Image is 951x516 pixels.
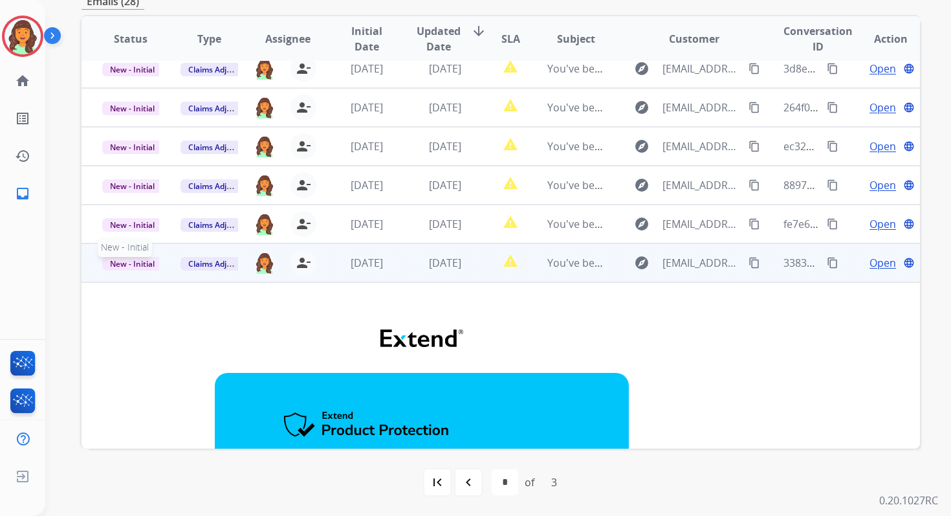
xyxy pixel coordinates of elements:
span: You've been assigned a new service order: ab901c92-7006-4e49-b0fe-84a11f7e61c3 [547,62,950,76]
span: Status [114,31,148,47]
span: [DATE] [429,100,461,115]
mat-icon: report_problem [503,98,518,113]
mat-icon: person_remove [296,139,311,154]
mat-icon: history [15,148,30,164]
span: [EMAIL_ADDRESS][DOMAIN_NAME] [662,100,741,115]
mat-icon: person_remove [296,61,311,76]
mat-icon: first_page [430,475,445,490]
span: New - Initial [102,218,162,232]
mat-icon: content_copy [827,218,838,230]
span: New - Initial [98,238,152,257]
mat-icon: content_copy [827,257,838,269]
span: [EMAIL_ADDRESS][DOMAIN_NAME] [662,216,741,232]
mat-icon: content_copy [749,102,760,113]
span: Open [869,61,896,76]
mat-icon: explore [634,177,650,193]
span: [DATE] [351,256,383,270]
span: New - Initial [102,140,162,154]
span: [EMAIL_ADDRESS][DOMAIN_NAME] [662,177,741,193]
img: agent-avatar [254,213,275,235]
span: [DATE] [351,217,383,231]
span: Type [197,31,221,47]
mat-icon: person_remove [296,255,311,271]
span: Customer [669,31,719,47]
p: 0.20.1027RC [879,493,938,508]
span: You've been assigned a new service order: eb6d9fb0-2c8c-4104-a7b3-fb27dfc2ed01 [547,139,950,153]
img: agent-avatar [254,96,275,118]
mat-icon: report_problem [503,175,518,191]
span: Open [869,100,896,115]
mat-icon: content_copy [749,140,760,152]
span: Claims Adjudication [180,257,269,271]
span: [DATE] [429,62,461,76]
mat-icon: language [903,140,915,152]
span: [DATE] [351,62,383,76]
span: Claims Adjudication [180,218,269,232]
mat-icon: navigate_before [461,475,476,490]
mat-icon: language [903,63,915,74]
mat-icon: report_problem [503,137,518,152]
span: [DATE] [351,178,383,192]
mat-icon: person_remove [296,100,311,115]
mat-icon: language [903,218,915,230]
mat-icon: content_copy [749,257,760,269]
mat-icon: inbox [15,186,30,201]
img: agent-avatar [254,135,275,157]
mat-icon: person_remove [296,177,311,193]
img: Extend Product Protection [284,412,450,439]
span: Open [869,177,896,193]
span: Open [869,216,896,232]
mat-icon: home [15,73,30,89]
span: [DATE] [351,100,383,115]
mat-icon: report_problem [503,253,518,269]
span: Assignee [265,31,311,47]
span: Open [869,255,896,271]
span: [EMAIL_ADDRESS][DOMAIN_NAME] [662,255,741,271]
div: 3 [541,469,567,495]
mat-icon: content_copy [749,179,760,191]
mat-icon: content_copy [749,63,760,74]
mat-icon: content_copy [827,140,838,152]
img: agent-avatar [254,174,275,196]
span: [DATE] [351,139,383,153]
span: SLA [501,31,520,47]
span: Claims Adjudication [180,102,269,115]
span: You've been assigned a new service order: ff4a7b78-8a22-4dd1-9b1b-ce17af6f11a2 [547,100,948,115]
span: Claims Adjudication [180,179,269,193]
mat-icon: explore [634,61,650,76]
span: Conversation ID [783,23,853,54]
span: Initial Date [338,23,395,54]
span: Claims Adjudication [180,63,269,76]
mat-icon: language [903,257,915,269]
span: [DATE] [429,178,461,192]
span: You've been assigned a new service order: 7fe9d37f-f23c-4fd5-a674-32adff718705 [547,178,942,192]
img: agent-avatar [254,252,275,274]
span: Open [869,139,896,154]
mat-icon: content_copy [749,218,760,230]
span: [EMAIL_ADDRESS][DOMAIN_NAME] [662,139,741,154]
span: New - Initial [102,63,162,76]
mat-icon: arrow_downward [471,23,486,39]
mat-icon: explore [634,255,650,271]
mat-icon: language [903,179,915,191]
mat-icon: content_copy [827,179,838,191]
span: [DATE] [429,256,461,270]
span: [DATE] [429,139,461,153]
span: [DATE] [429,217,461,231]
mat-icon: explore [634,216,650,232]
mat-icon: content_copy [827,63,838,74]
span: Subject [557,31,595,47]
mat-icon: report_problem [503,214,518,230]
mat-icon: person_remove [296,216,311,232]
mat-icon: explore [634,139,650,154]
img: avatar [5,18,41,54]
mat-icon: language [903,102,915,113]
th: Action [841,16,920,62]
mat-icon: report_problem [503,59,518,74]
span: New - Initial [102,257,162,271]
span: New - Initial [102,179,162,193]
span: Updated Date [417,23,461,54]
span: New - Initial [102,102,162,115]
img: Extend Logo [380,330,463,347]
mat-icon: content_copy [827,102,838,113]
